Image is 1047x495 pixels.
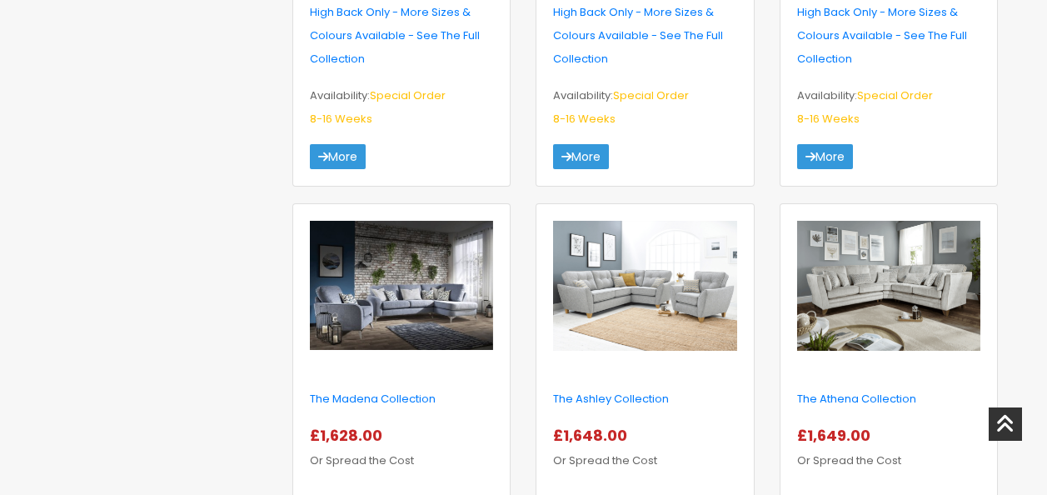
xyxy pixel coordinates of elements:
a: The Madena Collection [310,391,436,407]
span: Special Order 8-16 Weeks [310,87,446,127]
a: £1,649.00 [797,429,877,445]
p: Or Spread the Cost [797,424,980,472]
p: High Back Only - More Sizes & Colours Available - See The Full Collection [797,1,980,71]
a: The Athena Collection [797,391,916,407]
p: Or Spread the Cost [310,424,493,472]
p: Availability: [553,84,736,131]
span: Special Order 8-16 Weeks [553,87,689,127]
img: the-madena-collection [310,221,493,351]
span: Special Order 8-16 Weeks [797,87,933,127]
a: £1,628.00 [310,429,389,445]
img: the-ashley-collection [553,221,736,351]
img: the-athena-collection [797,221,980,351]
p: Availability: [310,84,493,131]
p: Availability: [797,84,980,131]
a: £1,648.00 [553,429,634,445]
span: £1,628.00 [310,425,389,446]
p: High Back Only - More Sizes & Colours Available - See The Full Collection [310,1,493,71]
a: The Ashley Collection [553,391,669,407]
span: £1,649.00 [797,425,877,446]
a: More [553,144,609,169]
p: Or Spread the Cost [553,424,736,472]
span: £1,648.00 [553,425,634,446]
p: High Back Only - More Sizes & Colours Available - See The Full Collection [553,1,736,71]
a: More [310,144,366,169]
a: More [797,144,853,169]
